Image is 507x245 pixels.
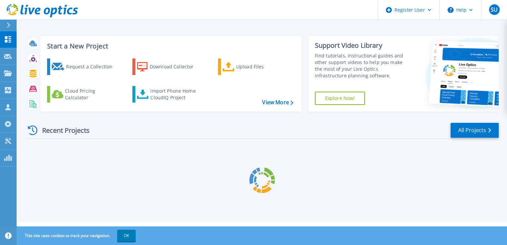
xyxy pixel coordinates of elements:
div: Support Video Library [315,41,410,50]
a: Download Collector [132,58,206,75]
a: Explore Now! [315,92,365,105]
h3: Start a New Project [47,42,293,50]
div: Request a Collection [66,60,119,73]
button: OK [117,230,136,242]
a: Cloud Pricing Calculator [47,86,121,103]
a: Upload Files [218,58,292,75]
div: Cloud Pricing Calculator [65,88,118,101]
div: Find tutorials, instructional guides and other support videos to help you make the most of your L... [315,52,410,79]
div: Recent Projects [26,122,99,138]
span: SU [491,7,498,12]
a: View More [262,99,293,106]
a: All Projects [451,123,499,138]
div: Upload Files [236,60,289,73]
div: Import Phone Home CloudIQ Project [150,88,202,101]
a: Request a Collection [47,58,121,75]
span: This site uses cookies to track your navigation. [18,230,136,242]
div: Download Collector [150,60,203,73]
